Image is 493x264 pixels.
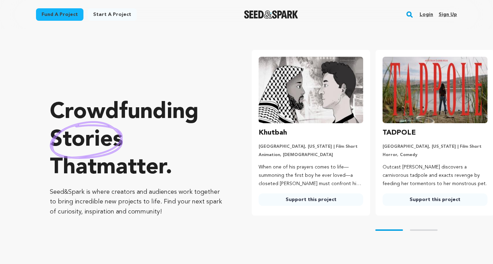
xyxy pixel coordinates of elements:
p: When one of his prayers comes to life—summoning the first boy he ever loved—a closeted [PERSON_NA... [259,163,364,188]
p: Seed&Spark is where creators and audiences work together to bring incredible new projects to life... [50,187,224,217]
p: Animation, [DEMOGRAPHIC_DATA] [259,152,364,158]
p: Horror, Comedy [383,152,487,158]
img: TADPOLE image [383,57,487,123]
a: Sign up [439,9,457,20]
a: Fund a project [36,8,83,21]
p: [GEOGRAPHIC_DATA], [US_STATE] | Film Short [383,144,487,149]
img: Seed&Spark Logo Dark Mode [244,10,298,19]
a: Login [420,9,433,20]
a: Support this project [259,193,364,206]
a: Start a project [88,8,137,21]
h3: TADPOLE [383,127,416,138]
p: Crowdfunding that . [50,99,224,182]
p: [GEOGRAPHIC_DATA], [US_STATE] | Film Short [259,144,364,149]
span: matter [97,157,165,179]
a: Support this project [383,193,487,206]
img: hand sketched image [50,121,123,159]
img: Khutbah image [259,57,364,123]
p: Outcast [PERSON_NAME] discovers a carnivorous tadpole and exacts revenge by feeding her tormentor... [383,163,487,188]
a: Seed&Spark Homepage [244,10,298,19]
h3: Khutbah [259,127,287,138]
